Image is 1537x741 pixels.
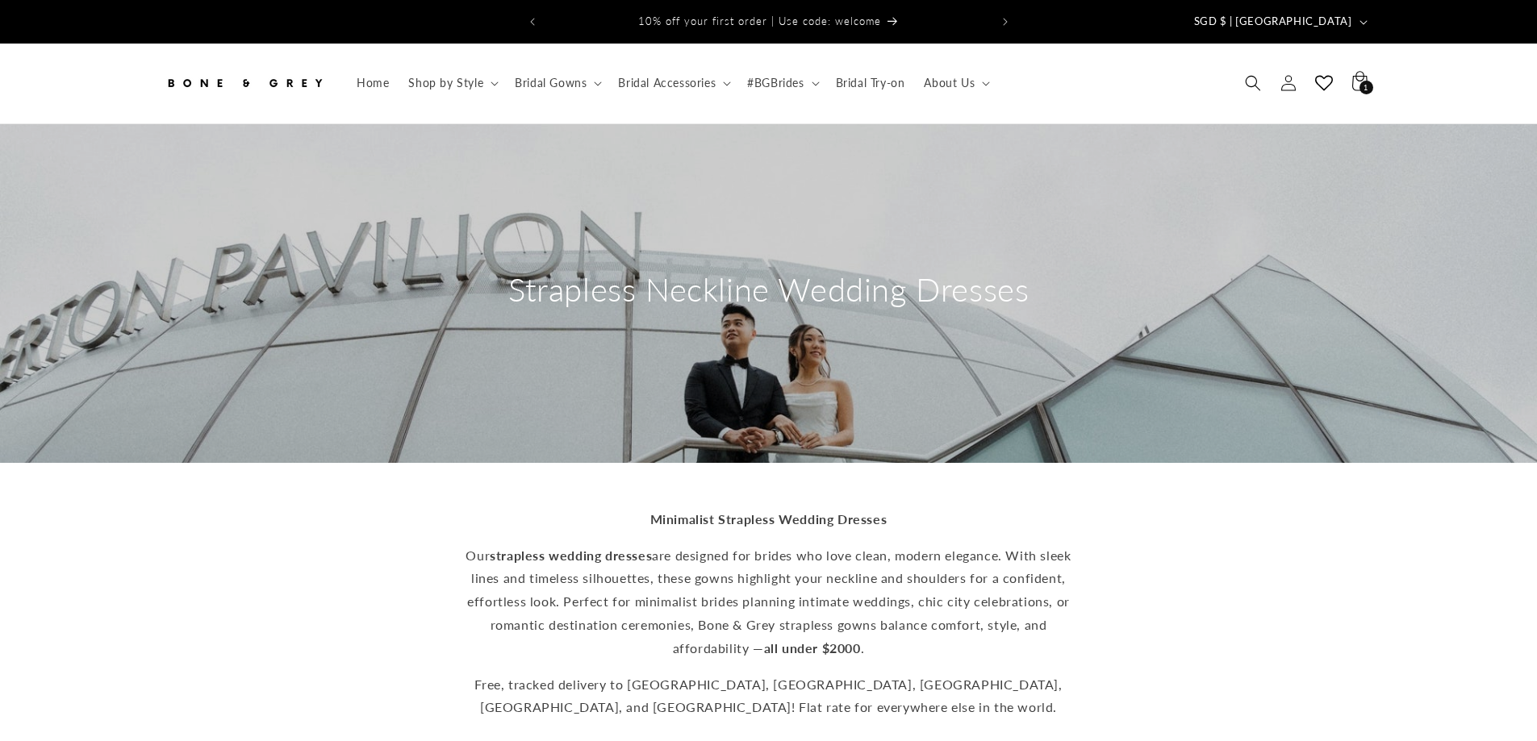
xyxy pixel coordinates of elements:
span: Bridal Try-on [836,76,905,90]
summary: Bridal Gowns [505,66,608,100]
strong: all under $2000 [764,640,861,656]
h2: Strapless Neckline Wedding Dresses [508,269,1029,310]
span: #BGBrides [747,76,804,90]
summary: Search [1235,65,1271,101]
span: 1 [1364,81,1368,94]
p: Free, tracked delivery to [GEOGRAPHIC_DATA], [GEOGRAPHIC_DATA], [GEOGRAPHIC_DATA], [GEOGRAPHIC_DA... [454,673,1084,720]
summary: Bridal Accessories [608,66,737,100]
span: Bridal Accessories [618,76,716,90]
p: Our are designed for brides who love clean, modern elegance. With sleek lines and timeless silhou... [454,544,1084,660]
strong: strapless wedding dresses [490,547,652,563]
span: About Us [924,76,975,90]
span: Home [357,76,389,90]
button: Next announcement [988,6,1023,37]
summary: About Us [914,66,996,100]
a: Bone and Grey Bridal [157,60,331,107]
span: 10% off your first order | Use code: welcome [638,15,881,27]
a: Bridal Try-on [826,66,915,100]
strong: Minimalist Strapless Wedding Dresses [650,511,888,527]
summary: #BGBrides [737,66,825,100]
button: SGD $ | [GEOGRAPHIC_DATA] [1184,6,1374,37]
summary: Shop by Style [399,66,505,100]
img: Bone and Grey Bridal [164,65,325,101]
span: Shop by Style [408,76,483,90]
span: SGD $ | [GEOGRAPHIC_DATA] [1194,14,1352,30]
span: Bridal Gowns [515,76,587,90]
a: Home [347,66,399,100]
button: Previous announcement [515,6,550,37]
